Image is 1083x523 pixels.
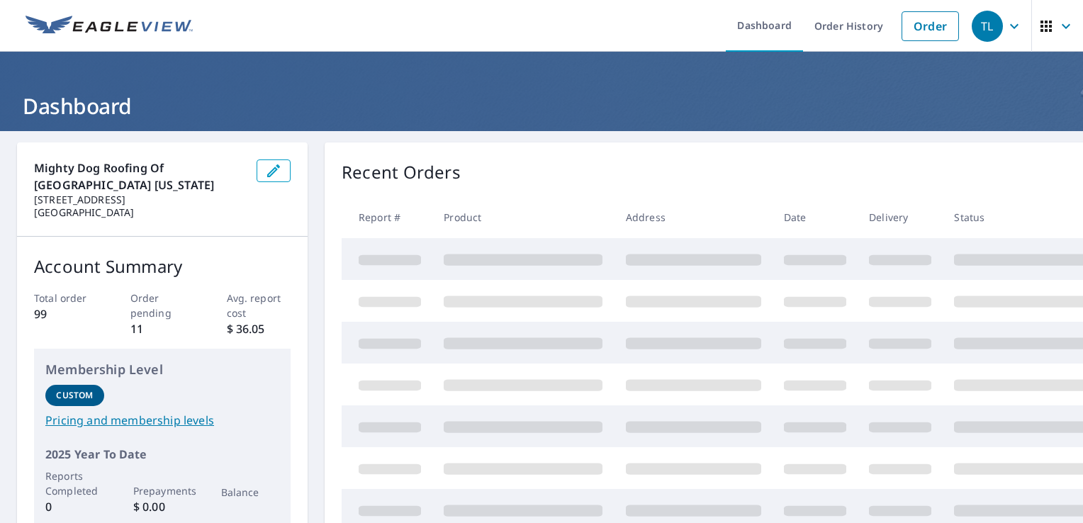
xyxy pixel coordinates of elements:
[227,291,291,320] p: Avg. report cost
[773,196,858,238] th: Date
[56,389,93,402] p: Custom
[34,159,245,193] p: Mighty Dog Roofing of [GEOGRAPHIC_DATA] [US_STATE]
[133,498,192,515] p: $ 0.00
[432,196,614,238] th: Product
[130,320,195,337] p: 11
[130,291,195,320] p: Order pending
[133,483,192,498] p: Prepayments
[858,196,943,238] th: Delivery
[34,305,99,322] p: 99
[34,193,245,206] p: [STREET_ADDRESS]
[45,468,104,498] p: Reports Completed
[342,196,432,238] th: Report #
[972,11,1003,42] div: TL
[34,206,245,219] p: [GEOGRAPHIC_DATA]
[45,360,279,379] p: Membership Level
[227,320,291,337] p: $ 36.05
[45,498,104,515] p: 0
[45,446,279,463] p: 2025 Year To Date
[34,291,99,305] p: Total order
[26,16,193,37] img: EV Logo
[34,254,291,279] p: Account Summary
[902,11,959,41] a: Order
[17,91,1066,120] h1: Dashboard
[342,159,461,185] p: Recent Orders
[221,485,280,500] p: Balance
[615,196,773,238] th: Address
[45,412,279,429] a: Pricing and membership levels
